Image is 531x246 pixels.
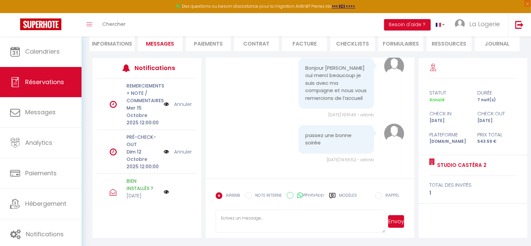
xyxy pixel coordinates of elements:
[174,101,192,108] a: Annuler
[26,230,64,238] span: Notifications
[473,131,521,139] div: Prix total
[425,89,473,97] div: statut
[25,47,60,56] span: Calendriers
[427,35,472,51] li: Ressources
[234,35,279,51] li: Contrat
[126,82,159,104] p: REMERCIEMENTS + NOTE / COMMENTAIRES
[473,97,521,103] div: 7 nuit(s)
[186,35,231,51] li: Paiements
[25,78,64,86] span: Réservations
[473,89,521,97] div: durée
[430,189,517,197] div: 1
[382,192,399,200] label: RAPPEL
[330,35,375,51] li: CHECKLISTS
[378,35,423,51] li: FORMULAIRES
[388,215,404,228] button: Envoyer
[126,192,159,207] p: [DATE] 19:00:00
[473,118,521,124] div: [DATE]
[469,20,500,28] span: La Logerie
[327,157,374,163] span: [DATE] 19:56:52 - airbnb
[450,13,508,37] a: ... La Logerie
[384,124,404,144] img: avatar.png
[430,181,517,189] div: total des invités
[339,192,357,204] label: Modèles
[25,169,57,177] span: Paiements
[305,65,367,103] pre: Bonjour [PERSON_NAME] oui merci beaucoup je suis avec ma compagne et nous vous remercions de l’ac...
[25,108,56,116] span: Messages
[222,192,240,200] label: AIRBNB
[425,138,473,145] div: [DOMAIN_NAME]
[282,35,327,51] li: Facture
[164,148,169,156] img: NO IMAGE
[328,112,374,118] span: [DATE] 19:51:46 - airbnb
[384,19,431,30] button: Besoin d'aide ?
[135,60,176,75] h3: Notifications
[102,20,125,27] span: Chercher
[430,97,445,103] span: Annulé
[146,40,174,48] span: Messages
[384,56,404,76] img: avatar.png
[515,20,524,29] img: logout
[473,110,521,118] div: check out
[305,132,367,147] pre: passez une bonne soirée
[97,13,130,37] a: Chercher
[90,35,135,51] li: Informations
[435,161,487,169] a: Studio CASTÉRA 2
[475,35,520,51] li: Journal
[126,104,159,126] p: Mer 15 Octobre 2025 12:00:00
[294,192,324,199] label: WhatsApp
[126,133,159,148] p: PRÉ-CHECK-OUT
[25,199,66,208] span: Hébergement
[252,192,282,200] label: NOTE INTERNE
[126,148,159,170] p: Dim 12 Octobre 2025 12:00:00
[164,189,169,195] img: NO IMAGE
[332,3,355,9] a: >>> ICI <<<<
[455,19,465,29] img: ...
[164,101,169,108] img: NO IMAGE
[473,138,521,145] div: 543.59 €
[425,110,473,118] div: check in
[25,138,52,147] span: Analytics
[174,148,192,156] a: Annuler
[425,131,473,139] div: Plateforme
[20,18,61,30] img: Super Booking
[126,177,159,192] p: BIEN INSTALLÉS ?
[425,118,473,124] div: [DATE]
